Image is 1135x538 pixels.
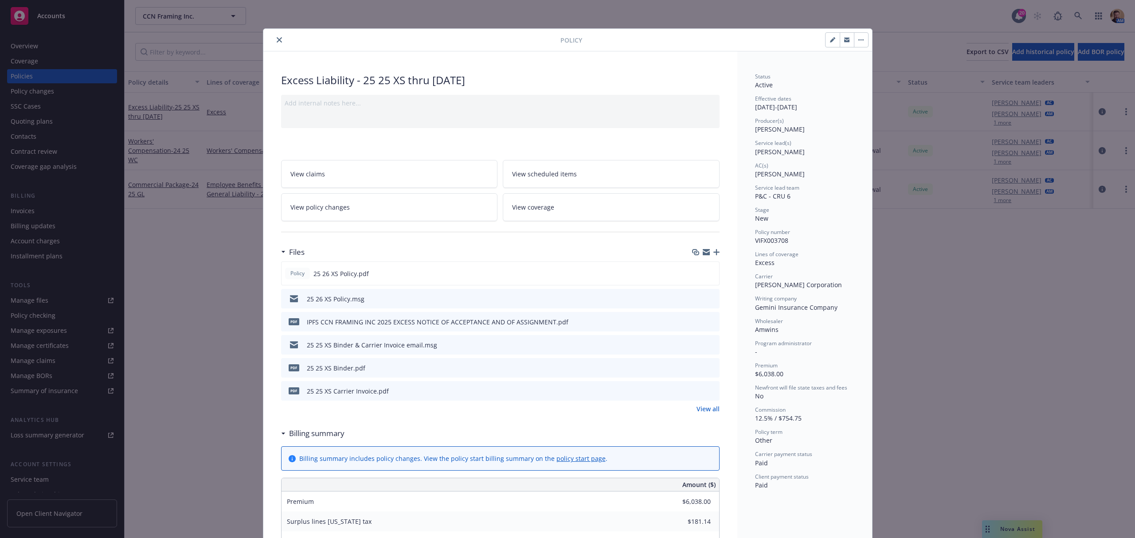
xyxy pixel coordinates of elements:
[658,495,716,508] input: 0.00
[281,193,498,221] a: View policy changes
[658,515,716,528] input: 0.00
[755,303,838,312] span: Gemini Insurance Company
[755,184,799,191] span: Service lead team
[755,406,786,413] span: Commission
[755,214,768,222] span: New
[307,386,389,396] div: 25 25 XS Carrier Invoice.pdf
[708,317,716,327] button: preview file
[755,347,757,356] span: -
[313,269,369,278] span: 25 26 XS Policy.pdf
[755,73,771,80] span: Status
[755,317,783,325] span: Wholesaler
[755,162,768,169] span: AC(s)
[512,203,554,212] span: View coverage
[290,169,325,179] span: View claims
[307,294,364,304] div: 25 26 XS Policy.msg
[755,117,784,125] span: Producer(s)
[503,160,720,188] a: View scheduled items
[755,139,791,147] span: Service lead(s)
[755,206,769,214] span: Stage
[755,370,783,378] span: $6,038.00
[512,169,577,179] span: View scheduled items
[694,317,701,327] button: download file
[290,203,350,212] span: View policy changes
[755,428,783,436] span: Policy term
[289,318,299,325] span: pdf
[755,273,773,280] span: Carrier
[755,481,768,489] span: Paid
[755,392,763,400] span: No
[694,340,701,350] button: download file
[287,517,372,526] span: Surplus lines [US_STATE] tax
[307,317,568,327] div: IPFS CCN FRAMING INC 2025 EXCESS NOTICE OF ACCEPTANCE AND OF ASSIGNMENT.pdf
[281,428,344,439] div: Billing summary
[307,340,437,350] div: 25 25 XS Binder & Carrier Invoice email.msg
[755,362,778,369] span: Premium
[694,294,701,304] button: download file
[755,148,805,156] span: [PERSON_NAME]
[708,363,716,373] button: preview file
[755,236,788,245] span: VIFX003708
[755,81,773,89] span: Active
[694,363,701,373] button: download file
[289,387,299,394] span: pdf
[556,454,606,463] a: policy start page
[755,281,842,289] span: [PERSON_NAME] Corporation
[755,250,798,258] span: Lines of coverage
[755,192,791,200] span: P&C - CRU 6
[307,363,365,373] div: 25 25 XS Binder.pdf
[755,459,768,467] span: Paid
[755,125,805,133] span: [PERSON_NAME]
[755,258,854,267] div: Excess
[755,228,790,236] span: Policy number
[693,269,701,278] button: download file
[299,454,607,463] div: Billing summary includes policy changes. View the policy start billing summary on the .
[708,294,716,304] button: preview file
[697,404,720,413] a: View all
[274,35,285,45] button: close
[755,295,797,302] span: Writing company
[755,414,802,422] span: 12.5% / $754.75
[755,436,772,444] span: Other
[755,95,791,102] span: Effective dates
[755,339,812,347] span: Program administrator
[708,340,716,350] button: preview file
[682,480,716,489] span: Amount ($)
[755,450,812,458] span: Carrier payment status
[755,95,854,112] div: [DATE] - [DATE]
[708,269,716,278] button: preview file
[285,98,716,108] div: Add internal notes here...
[287,497,314,506] span: Premium
[281,73,720,88] div: Excess Liability - 25 25 XS thru [DATE]
[755,384,847,391] span: Newfront will file state taxes and fees
[503,193,720,221] a: View coverage
[755,170,805,178] span: [PERSON_NAME]
[755,473,809,480] span: Client payment status
[560,35,582,45] span: Policy
[289,269,306,277] span: Policy
[281,160,498,188] a: View claims
[289,364,299,371] span: pdf
[289,246,305,258] h3: Files
[289,428,344,439] h3: Billing summary
[755,325,779,334] span: Amwins
[281,246,305,258] div: Files
[708,386,716,396] button: preview file
[694,386,701,396] button: download file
